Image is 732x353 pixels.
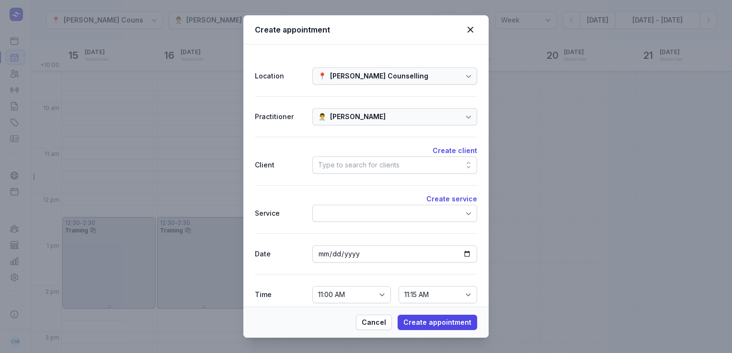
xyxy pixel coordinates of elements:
div: Practitioner [255,111,305,122]
div: Client [255,159,305,171]
div: Create appointment [255,24,464,35]
div: Location [255,70,305,82]
div: Date [255,248,305,260]
button: Create service [426,193,477,205]
button: Create appointment [398,315,477,330]
button: Create client [433,145,477,156]
span: Cancel [362,317,386,328]
div: Time [255,289,305,300]
div: [PERSON_NAME] [330,111,386,122]
button: Cancel [356,315,392,330]
input: Date [312,245,477,263]
div: Service [255,208,305,219]
div: 📍 [318,70,326,82]
div: Type to search for clients [318,159,400,171]
div: 👨‍⚕️ [318,111,326,122]
span: Create appointment [403,317,471,328]
div: [PERSON_NAME] Counselling [330,70,428,82]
